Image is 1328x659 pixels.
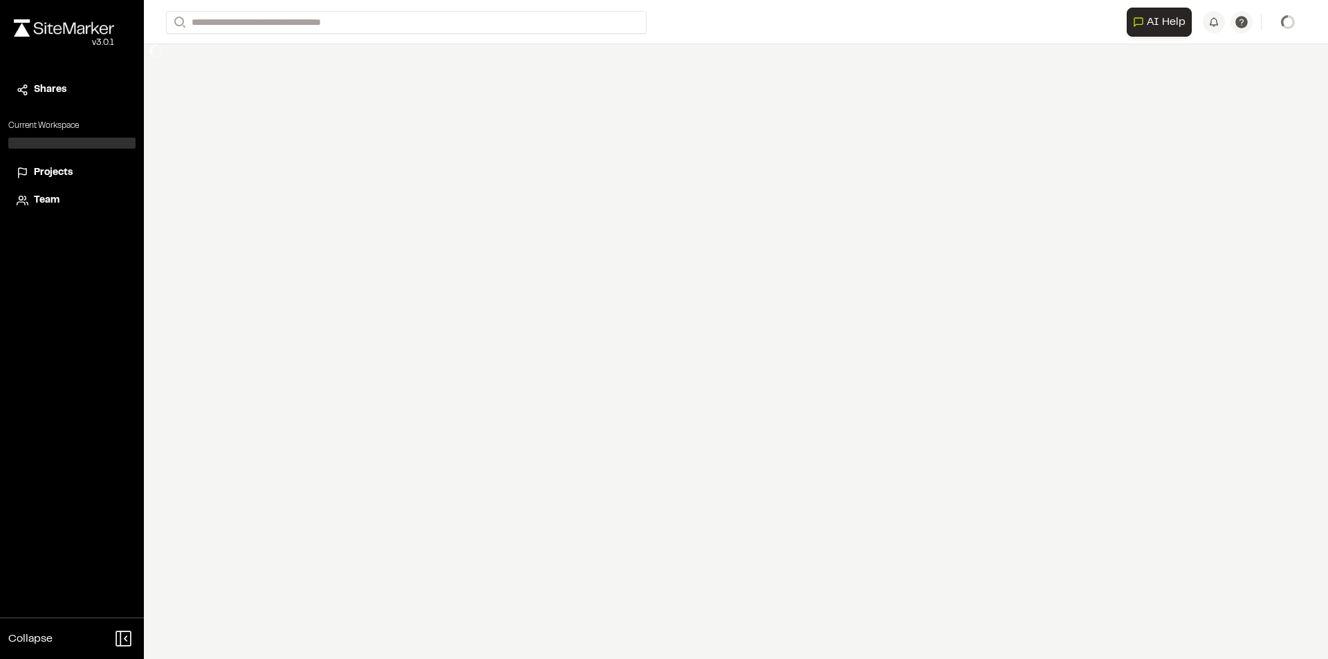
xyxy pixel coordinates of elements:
[17,82,127,98] a: Shares
[34,165,73,180] span: Projects
[1127,8,1192,37] button: Open AI Assistant
[14,37,114,49] div: Oh geez...please don't...
[17,165,127,180] a: Projects
[17,193,127,208] a: Team
[8,120,136,132] p: Current Workspace
[34,82,66,98] span: Shares
[1127,8,1197,37] div: Open AI Assistant
[166,11,191,34] button: Search
[8,631,53,647] span: Collapse
[14,19,114,37] img: rebrand.png
[1147,14,1186,30] span: AI Help
[34,193,59,208] span: Team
